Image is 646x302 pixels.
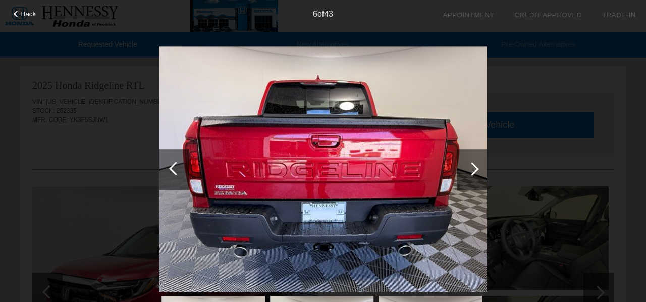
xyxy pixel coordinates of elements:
[443,11,494,19] a: Appointment
[159,46,487,292] img: 37014227-886a-4052-ac76-2a120d6d301f.jpeg
[21,10,36,18] span: Back
[313,10,317,18] span: 6
[514,11,582,19] a: Credit Approved
[324,10,333,18] span: 43
[602,11,636,19] a: Trade-In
